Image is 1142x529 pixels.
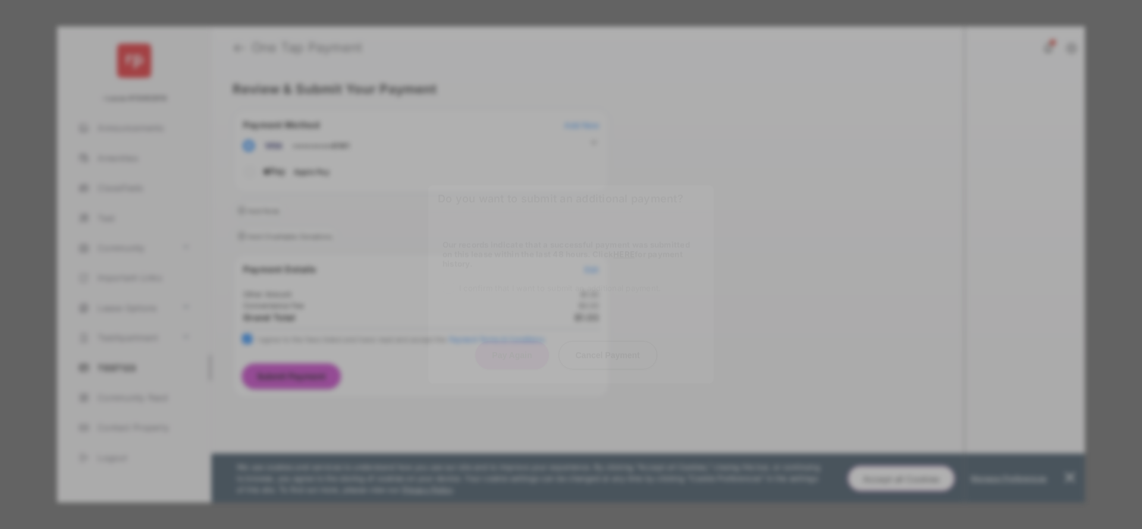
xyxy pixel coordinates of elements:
[475,341,548,370] button: Pay Again
[559,341,657,370] button: Cancel Payment
[613,250,635,259] a: HERE
[443,240,699,269] h5: Our records indicate that a successful payment was submitted on this lease within the last 48 hou...
[459,284,661,293] span: I confirm that I want to submit an additional payment.
[428,185,714,212] h6: Do you want to submit an additional payment?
